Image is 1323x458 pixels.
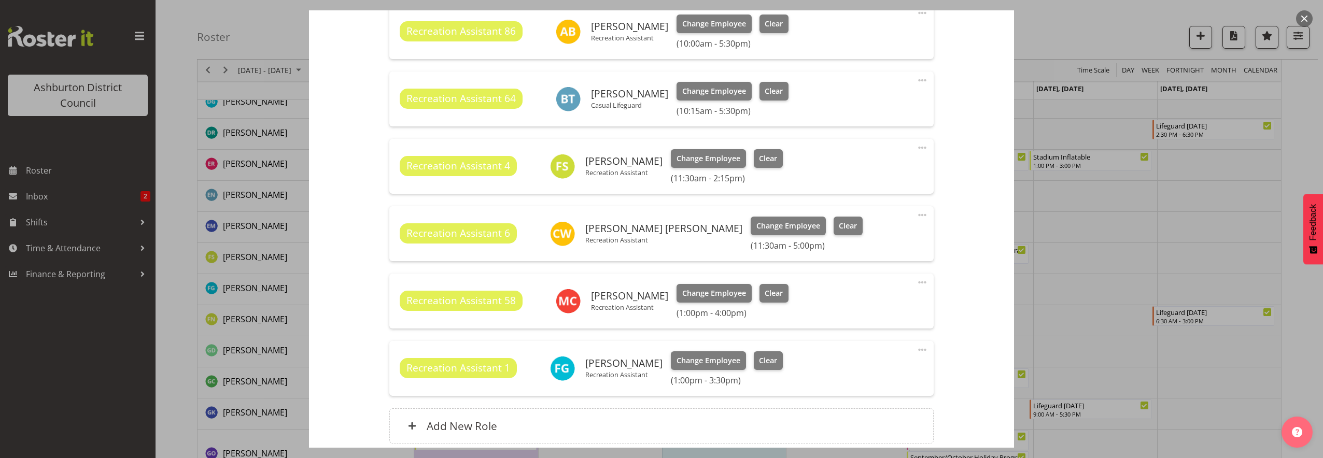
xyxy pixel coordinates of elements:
button: Feedback - Show survey [1303,194,1323,264]
button: Clear [759,15,789,33]
button: Clear [754,351,783,370]
button: Change Employee [671,149,746,168]
p: Recreation Assistant [591,303,668,311]
span: Change Employee [682,85,746,97]
span: Change Employee [682,18,746,30]
span: Change Employee [677,153,740,164]
h6: [PERSON_NAME] [585,155,663,167]
span: Recreation Assistant 86 [406,24,516,39]
h6: (11:30am - 2:15pm) [671,173,783,183]
h6: (1:00pm - 4:00pm) [677,308,789,318]
span: Clear [759,355,777,366]
button: Clear [759,82,789,101]
span: Clear [839,220,857,232]
span: Change Employee [756,220,820,232]
h6: [PERSON_NAME] [PERSON_NAME] [585,223,742,234]
span: Recreation Assistant 6 [406,226,510,241]
h6: [PERSON_NAME] [591,21,668,32]
span: Recreation Assistant 4 [406,159,510,174]
img: alex-bateman10530.jpg [556,19,581,44]
span: Clear [765,85,783,97]
img: felix-glasner11946.jpg [550,356,575,381]
button: Change Employee [677,15,752,33]
p: Recreation Assistant [585,168,663,177]
p: Recreation Assistant [585,236,742,244]
button: Clear [759,284,789,303]
img: bailey-tait444.jpg [556,87,581,111]
span: Recreation Assistant 58 [406,293,516,308]
h6: [PERSON_NAME] [591,290,668,302]
button: Clear [834,217,863,235]
img: marguerite-conlan11948.jpg [556,289,581,313]
span: Recreation Assistant 1 [406,361,510,376]
img: charlotte-wilson10306.jpg [550,221,575,246]
span: Change Employee [682,288,746,299]
span: Feedback [1308,204,1318,240]
p: Recreation Assistant [591,34,668,42]
img: help-xxl-2.png [1292,427,1302,437]
span: Clear [765,288,783,299]
span: Recreation Assistant 64 [406,91,516,106]
h6: (11:30am - 5:00pm) [751,240,863,251]
button: Change Employee [677,82,752,101]
h6: (1:00pm - 3:30pm) [671,375,783,385]
span: Clear [765,18,783,30]
span: Change Employee [677,355,740,366]
h6: Add New Role [427,419,497,433]
img: fahima-safi11947.jpg [550,154,575,179]
h6: (10:15am - 5:30pm) [677,106,789,116]
h6: (10:00am - 5:30pm) [677,38,789,49]
span: Clear [759,153,777,164]
button: Change Employee [677,284,752,303]
h6: [PERSON_NAME] [585,357,663,369]
button: Clear [754,149,783,168]
p: Recreation Assistant [585,370,663,379]
p: Casual Lifeguard [591,101,668,109]
h6: [PERSON_NAME] [591,88,668,99]
button: Change Employee [671,351,746,370]
button: Change Employee [751,217,826,235]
